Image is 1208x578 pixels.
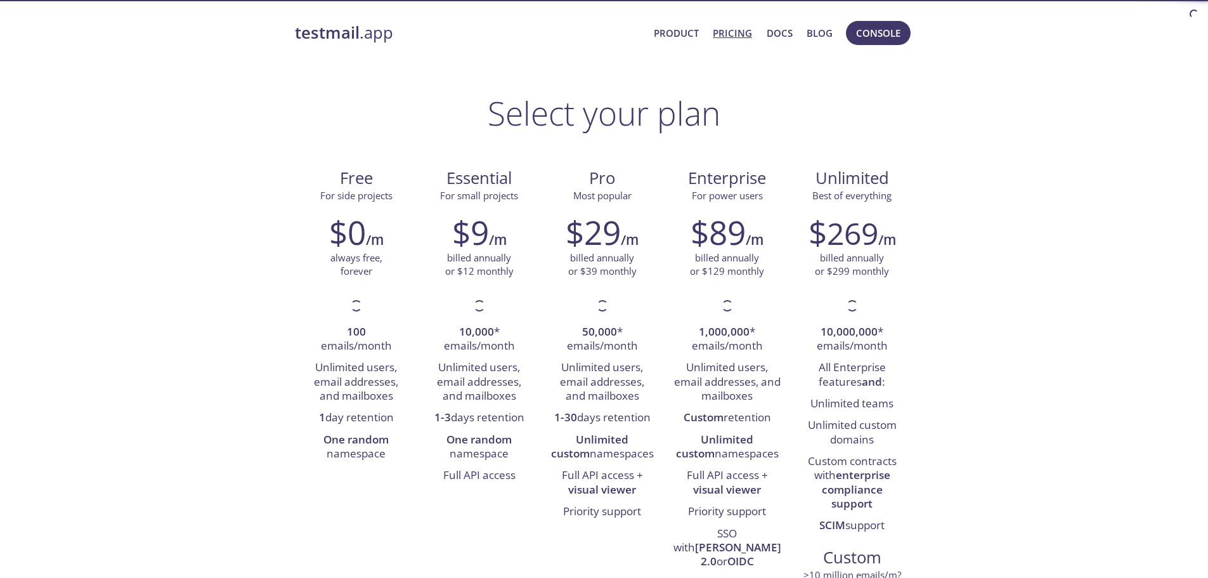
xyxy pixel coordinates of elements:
[821,324,878,339] strong: 10,000,000
[673,322,781,358] li: * emails/month
[568,482,636,497] strong: visual viewer
[428,167,531,189] span: Essential
[304,322,408,358] li: emails/month
[693,482,761,497] strong: visual viewer
[878,229,896,251] h6: /m
[320,189,393,202] span: For side projects
[676,432,754,461] strong: Unlimited custom
[304,430,408,466] li: namespace
[566,213,621,251] h2: $29
[809,213,878,251] h2: $
[329,213,366,251] h2: $0
[347,324,366,339] strong: 100
[550,407,654,429] li: days retention
[488,94,720,132] h1: Select your plan
[304,407,408,429] li: day retention
[674,167,781,189] span: Enterprise
[446,432,512,447] strong: One random
[800,515,904,537] li: support
[746,229,763,251] h6: /m
[862,374,882,389] strong: and
[452,213,489,251] h2: $9
[550,430,654,466] li: namespaces
[366,229,384,251] h6: /m
[673,465,781,501] li: Full API access +
[767,25,793,41] a: Docs
[654,25,699,41] a: Product
[427,322,531,358] li: * emails/month
[800,393,904,415] li: Unlimited teams
[459,324,494,339] strong: 10,000
[822,468,890,511] strong: enterprise compliance support
[727,554,754,568] strong: OIDC
[800,357,904,393] li: All Enterprise features :
[815,251,889,279] p: billed annually or $299 monthly
[673,357,781,407] li: Unlimited users, email addresses, and mailboxes
[305,167,408,189] span: Free
[427,407,531,429] li: days retention
[551,167,654,189] span: Pro
[801,547,904,568] span: Custom
[445,251,514,279] p: billed annually or $12 monthly
[827,213,878,254] span: 269
[550,465,654,501] li: Full API access +
[427,430,531,466] li: namespace
[295,22,360,44] strong: testmail
[673,501,781,523] li: Priority support
[819,518,845,532] strong: SCIM
[304,357,408,407] li: Unlimited users, email addresses, and mailboxes
[673,523,781,574] li: SSO with or
[846,21,911,45] button: Console
[323,432,389,447] strong: One random
[427,465,531,487] li: Full API access
[427,357,531,407] li: Unlimited users, email addresses, and mailboxes
[807,25,833,41] a: Blog
[713,25,752,41] a: Pricing
[550,501,654,523] li: Priority support
[695,540,781,568] strong: [PERSON_NAME] 2.0
[856,25,900,41] span: Console
[319,410,325,424] strong: 1
[691,213,746,251] h2: $89
[800,322,904,358] li: * emails/month
[330,251,382,279] p: always free, forever
[699,324,750,339] strong: 1,000,000
[489,229,507,251] h6: /m
[568,251,637,279] p: billed annually or $39 monthly
[621,229,639,251] h6: /m
[582,324,617,339] strong: 50,000
[434,410,451,424] strong: 1-3
[800,451,904,515] li: Custom contracts with
[800,415,904,451] li: Unlimited custom domains
[684,410,724,424] strong: Custom
[554,410,577,424] strong: 1-30
[692,189,763,202] span: For power users
[815,167,889,189] span: Unlimited
[673,430,781,466] li: namespaces
[551,432,629,461] strong: Unlimited custom
[673,407,781,429] li: retention
[550,322,654,358] li: * emails/month
[690,251,764,279] p: billed annually or $129 monthly
[812,189,892,202] span: Best of everything
[440,189,518,202] span: For small projects
[550,357,654,407] li: Unlimited users, email addresses, and mailboxes
[295,22,644,44] a: testmail.app
[573,189,632,202] span: Most popular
